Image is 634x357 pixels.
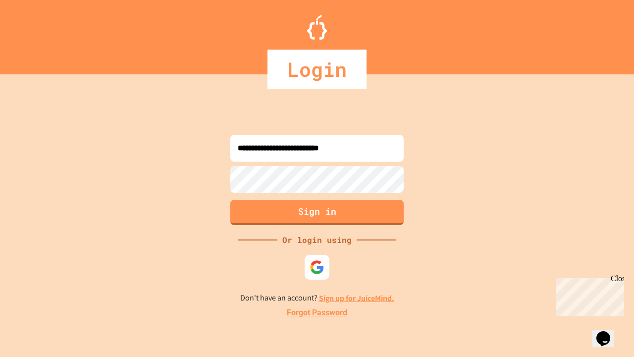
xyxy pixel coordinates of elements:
[287,307,347,319] a: Forgot Password
[267,50,367,89] div: Login
[310,260,324,275] img: google-icon.svg
[240,292,394,304] p: Don't have an account?
[230,200,404,225] button: Sign in
[277,234,357,246] div: Or login using
[552,274,624,316] iframe: chat widget
[307,15,327,40] img: Logo.svg
[592,317,624,347] iframe: chat widget
[319,293,394,303] a: Sign up for JuiceMind.
[4,4,68,63] div: Chat with us now!Close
